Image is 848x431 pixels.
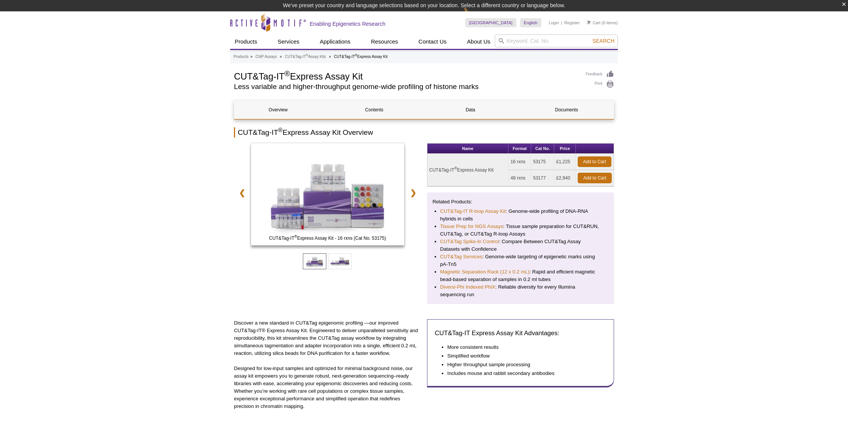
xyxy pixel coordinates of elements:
img: Your Cart [587,20,591,24]
td: 53175 [531,154,554,170]
li: » [250,55,253,59]
h2: Less variable and higher-throughput genome-wide profiling of histone marks [234,83,578,90]
a: Data [427,101,514,119]
a: ❮ [234,184,250,201]
th: Name [427,144,509,154]
td: 48 rxns [508,170,531,186]
span: CUT&Tag-IT Express Assay Kit - 16 rxns (Cat No. 53175) [253,234,402,242]
li: : Reliable diversity for every Illumina sequencing run [440,283,601,298]
th: Price [554,144,576,154]
p: Designed for low-input samples and optimized for minimal background noise, our assay kit empowers... [234,365,421,410]
a: Feedback [586,70,614,78]
a: ❯ [405,184,421,201]
img: CUT&Tag-IT Express Assay Kit - 16 rxns [251,143,404,245]
a: Overview [234,101,322,119]
sup: ® [284,69,290,78]
h2: Enabling Epigenetics Research [310,20,385,27]
td: 53177 [531,170,554,186]
a: Contact Us [414,34,451,49]
li: Higher throughput sample processing [447,361,599,369]
li: : Genome-wide targeting of epigenetic marks using pA-Tn5 [440,253,601,268]
p: Related Products: [433,198,609,206]
sup: ® [278,127,283,133]
a: Products [230,34,262,49]
a: Login [549,20,559,25]
span: Search [592,38,614,44]
a: Add to Cart [578,173,612,183]
a: Products [234,53,248,60]
a: CUT&Tag-IT Express Assay Kit - 16 rxns [251,143,404,248]
a: Magnetic Separation Rack (12 x 0.2 mL) [440,268,530,276]
li: : Genome-wide profiling of DNA-RNA hybrids in cells [440,208,601,223]
sup: ® [454,166,457,170]
sup: ® [355,53,357,57]
a: CUT&Tag-IT R-loop Assay Kit [440,208,506,215]
li: (0 items) [587,18,618,27]
td: £1,225 [554,154,576,170]
li: Simplified workflow [447,352,599,360]
a: ChIP Assays [256,53,277,60]
sup: ® [295,234,297,239]
h2: CUT&Tag-IT Express Assay Kit Overview [234,127,614,137]
a: English [520,18,541,27]
th: Cat No. [531,144,554,154]
a: About Us [463,34,495,49]
a: CUT&Tag Services [440,253,482,261]
td: CUT&Tag-IT Express Assay Kit [427,154,509,186]
a: Contents [330,101,418,119]
li: : Rapid and efficient magnetic bead-based separation of samples in 0.2 ml tubes [440,268,601,283]
a: Tissue Prep for NGS Assays [440,223,503,230]
a: [GEOGRAPHIC_DATA] [465,18,516,27]
img: Change Here [463,6,483,23]
a: Register [564,20,580,25]
a: Cart [587,20,600,25]
li: » [280,55,282,59]
button: Search [590,37,617,44]
li: : Tissue sample preparation for CUT&RUN, CUT&Tag, or CUT&Tag R-loop Assays [440,223,601,238]
a: Services [273,34,304,49]
a: Print [586,80,614,89]
h1: CUT&Tag-IT Express Assay Kit [234,70,578,81]
a: Documents [523,101,610,119]
li: More consistent results [447,344,599,351]
td: 16 rxns [508,154,531,170]
li: Includes mouse and rabbit secondary antibodies [447,370,599,377]
a: Resources [366,34,403,49]
th: Format [508,144,531,154]
a: Applications [315,34,355,49]
td: £2,940 [554,170,576,186]
li: | [561,18,562,27]
h3: CUT&Tag-IT Express Assay Kit Advantages: [435,329,606,338]
li: : Compare Between CUT&Tag Assay Datasets with Confidence [440,238,601,253]
a: Diversi-Phi Indexed PhiX [440,283,496,291]
a: Add to Cart [578,156,611,167]
input: Keyword, Cat. No. [495,34,618,47]
li: » [329,55,331,59]
p: Discover a new standard in CUT&Tag epigenomic profiling —our improved CUT&Tag-IT® Express Assay K... [234,319,421,357]
sup: ® [306,53,308,57]
a: CUT&Tag-IT®Assay Kits [285,53,326,60]
li: CUT&Tag-IT Express Assay Kit [334,55,388,59]
a: CUT&Tag Spike-In Control [440,238,499,245]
